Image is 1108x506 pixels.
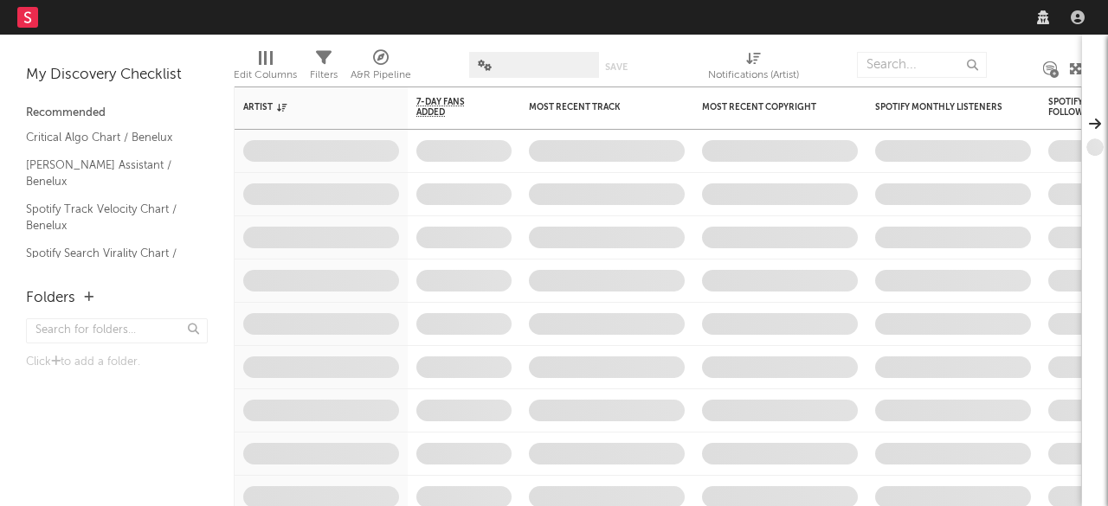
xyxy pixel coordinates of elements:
span: 7-Day Fans Added [416,97,486,118]
input: Search... [857,52,987,78]
a: Spotify Track Velocity Chart / Benelux [26,200,190,235]
div: Click to add a folder. [26,352,208,373]
div: Edit Columns [234,43,297,93]
div: Folders [26,288,75,309]
a: Spotify Search Virality Chart / Benelux [26,244,190,279]
div: Most Recent Track [529,102,659,112]
input: Search for folders... [26,318,208,343]
div: Recommended [26,103,208,124]
div: A&R Pipeline [351,65,411,86]
a: [PERSON_NAME] Assistant / Benelux [26,156,190,191]
div: Artist [243,102,373,112]
div: A&R Pipeline [351,43,411,93]
div: Notifications (Artist) [708,65,799,86]
div: Most Recent Copyright [702,102,832,112]
div: My Discovery Checklist [26,65,208,86]
div: Filters [310,65,338,86]
div: Spotify Monthly Listeners [875,102,1005,112]
div: Filters [310,43,338,93]
div: Edit Columns [234,65,297,86]
div: Notifications (Artist) [708,43,799,93]
a: Critical Algo Chart / Benelux [26,128,190,147]
button: Save [605,62,628,72]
